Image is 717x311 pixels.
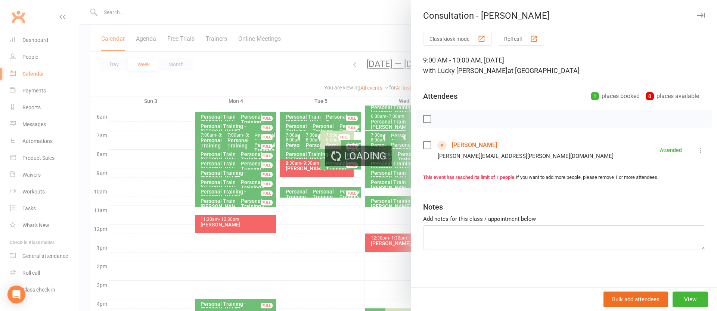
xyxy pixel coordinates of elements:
[423,174,516,180] strong: This event has reached its limit of 1 people.
[423,91,457,101] div: Attendees
[508,67,580,74] span: at [GEOGRAPHIC_DATA]
[498,32,544,46] button: Roll call
[423,214,705,223] div: Add notes for this class / appointment below
[646,92,654,100] div: 0
[423,55,705,76] div: 9:00 AM - 10:00 AM, [DATE]
[411,10,717,21] div: Consultation - [PERSON_NAME]
[423,202,443,212] div: Notes
[438,151,614,161] div: [PERSON_NAME][EMAIL_ADDRESS][PERSON_NAME][DOMAIN_NAME]
[646,91,699,101] div: places available
[423,32,492,46] button: Class kiosk mode
[660,147,682,153] div: Attended
[452,139,497,151] a: [PERSON_NAME]
[423,67,508,74] span: with Lucky [PERSON_NAME]
[673,292,708,307] button: View
[603,292,668,307] button: Bulk add attendees
[591,92,599,100] div: 1
[591,91,640,101] div: places booked
[423,174,705,182] div: If you want to add more people, please remove 1 or more attendees.
[7,286,25,304] div: Open Intercom Messenger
